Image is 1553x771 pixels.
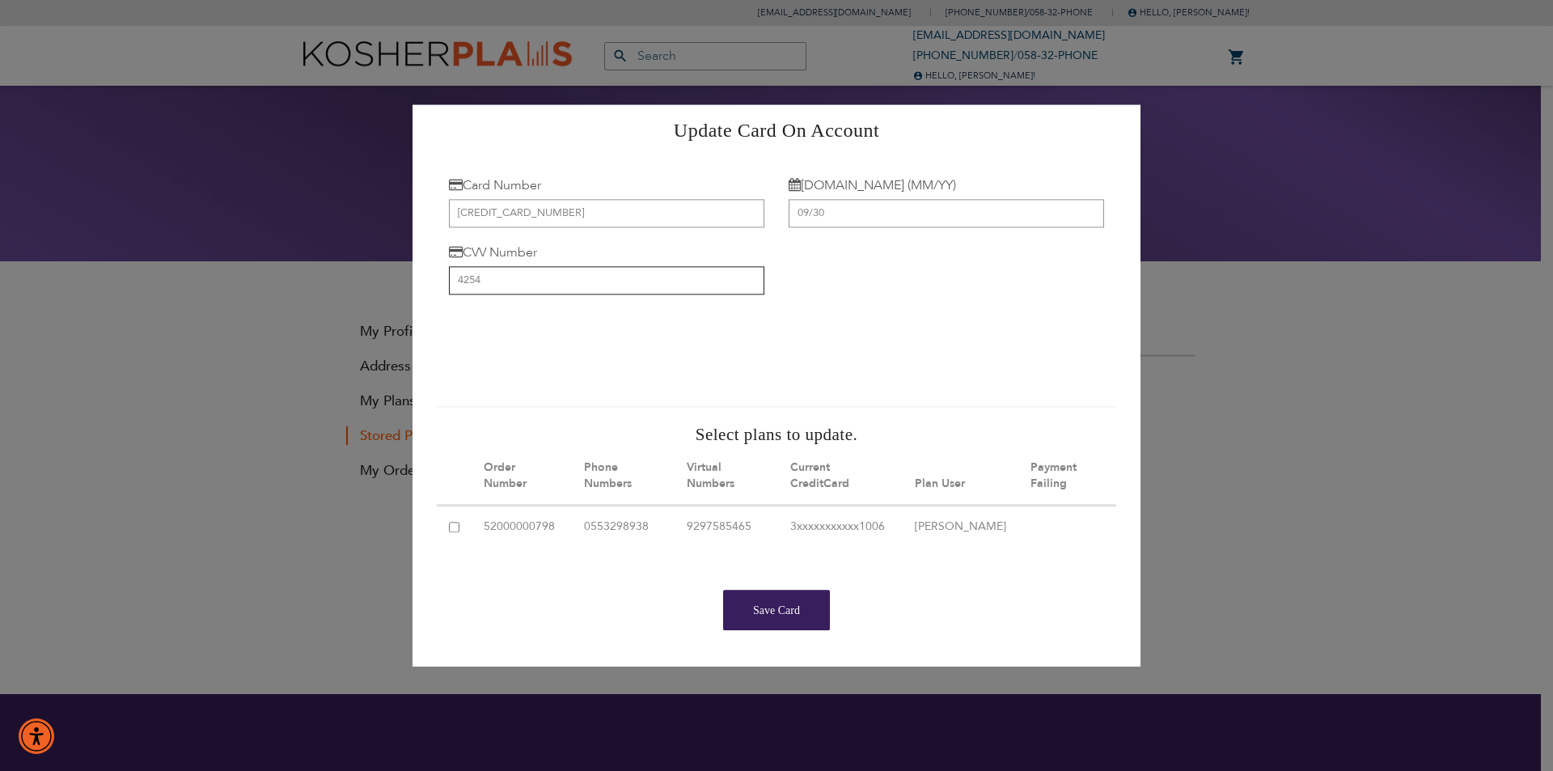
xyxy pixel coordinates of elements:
th: Current CreditCard [778,447,902,505]
div: Accessibility Menu [19,718,54,754]
td: 3xxxxxxxxxxx1006 [778,506,902,550]
label: CVV Number [449,244,537,261]
th: Plan User [903,447,1018,505]
div: Save Card [723,590,830,630]
td: [PERSON_NAME] [903,506,1018,550]
iframe: reCAPTCHA [449,315,695,378]
h4: Select plans to update. [437,423,1116,447]
th: Payment Failing [1018,447,1116,505]
label: [DOMAIN_NAME] (MM/YY) [789,176,956,194]
h2: Update Card On Account [425,116,1128,144]
td: 0553298938 [572,506,675,550]
td: 9297585465 [675,506,778,550]
th: Phone Numbers [572,447,675,505]
label: Card Number [449,176,541,194]
th: Virtual Numbers [675,447,778,505]
td: 52000000798 [472,506,572,550]
th: Order Number [472,447,572,505]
